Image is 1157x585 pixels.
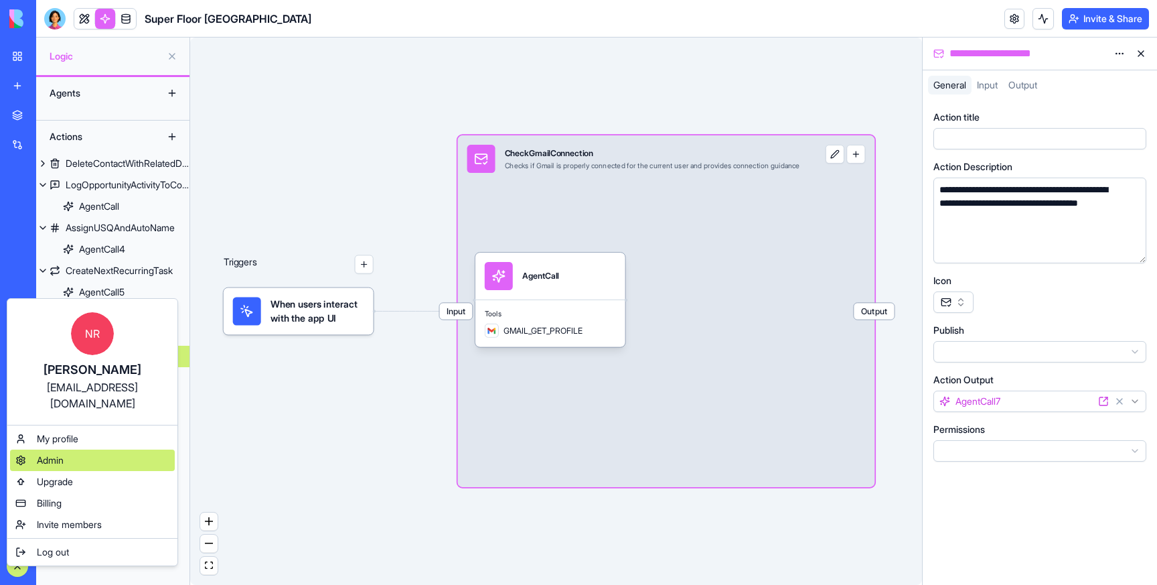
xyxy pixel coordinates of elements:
span: Upgrade [37,475,73,489]
span: My profile [37,432,78,446]
span: GMAIL_GET_PROFILE [504,325,583,336]
div: [EMAIL_ADDRESS][DOMAIN_NAME] [21,379,164,411]
div: Checks if Gmail is properly connected for the current user and provides connection guidance [505,161,800,171]
span: Input [439,303,472,319]
a: Upgrade [10,471,175,493]
a: NR[PERSON_NAME][EMAIL_ADDRESS][DOMAIN_NAME] [10,302,175,422]
span: Output [854,303,894,319]
span: Log out [37,545,69,559]
div: AgentCall [522,270,559,281]
a: Billing [10,493,175,514]
span: When users interact with the app UI [271,298,364,326]
button: fit view [200,557,218,575]
a: Admin [10,450,175,471]
span: Admin [37,454,64,467]
a: Invite members [10,514,175,535]
button: zoom in [200,513,218,531]
span: Tools [485,310,616,319]
div: CheckGmailConnection [505,147,800,159]
p: Triggers [224,255,257,274]
span: NR [71,312,114,355]
span: Billing [37,497,62,510]
button: zoom out [200,535,218,553]
a: My profile [10,428,175,450]
span: Invite members [37,518,102,531]
div: [PERSON_NAME] [21,361,164,379]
